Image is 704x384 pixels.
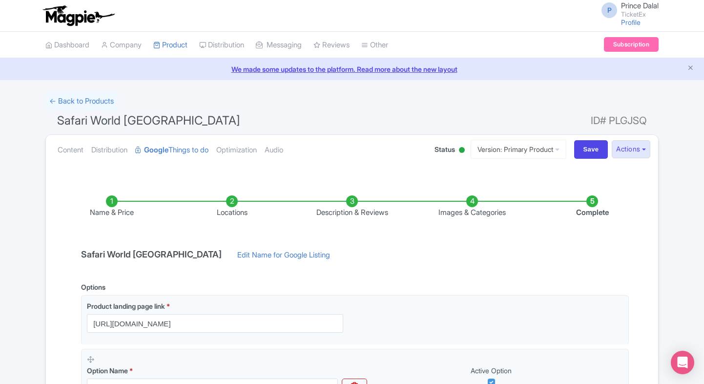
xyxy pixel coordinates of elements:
[612,140,650,158] button: Actions
[199,32,244,59] a: Distribution
[574,140,608,159] input: Save
[81,282,105,292] div: Options
[596,2,659,18] a: P Prince Dalal TicketEx
[91,135,127,166] a: Distribution
[471,366,512,375] span: Active Option
[256,32,302,59] a: Messaging
[57,113,240,128] span: Safari World [GEOGRAPHIC_DATA]
[6,64,698,74] a: We made some updates to the platform. Read more about the new layout
[457,143,467,158] div: Active
[265,135,283,166] a: Audio
[75,250,228,259] h4: Safari World [GEOGRAPHIC_DATA]
[216,135,257,166] a: Optimization
[153,32,187,59] a: Product
[228,250,340,265] a: Edit Name for Google Listing
[135,135,208,166] a: GoogleThings to do
[87,366,128,375] span: Option Name
[313,32,350,59] a: Reviews
[591,111,647,130] span: ID# PLGJSQ
[621,18,641,26] a: Profile
[41,5,116,26] img: logo-ab69f6fb50320c5b225c76a69d11143b.png
[604,37,659,52] a: Subscription
[58,135,83,166] a: Content
[52,195,172,218] li: Name & Price
[621,11,659,18] small: TicketEx
[87,302,165,310] span: Product landing page link
[435,144,455,154] span: Status
[172,195,292,218] li: Locations
[101,32,142,59] a: Company
[621,1,659,10] span: Prince Dalal
[412,195,532,218] li: Images & Categories
[471,140,566,159] a: Version: Primary Product
[144,145,168,156] strong: Google
[601,2,617,18] span: P
[671,351,694,374] div: Open Intercom Messenger
[687,63,694,74] button: Close announcement
[45,32,89,59] a: Dashboard
[87,314,343,333] input: Product landing page link
[292,195,412,218] li: Description & Reviews
[45,92,118,111] a: ← Back to Products
[532,195,652,218] li: Complete
[361,32,388,59] a: Other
